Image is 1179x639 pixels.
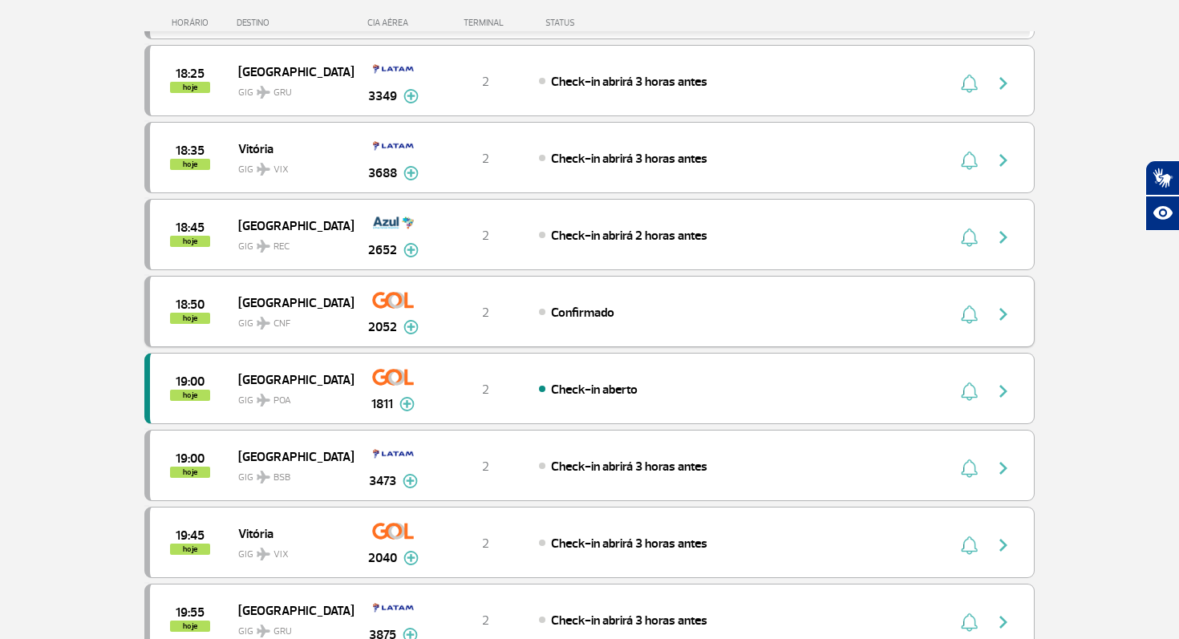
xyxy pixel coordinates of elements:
[257,240,270,253] img: destiny_airplane.svg
[368,317,397,337] span: 2052
[176,453,205,464] span: 2025-09-29 19:00:00
[238,539,341,562] span: GIG
[961,459,978,478] img: sino-painel-voo.svg
[170,467,210,478] span: hoje
[551,228,707,244] span: Check-in abrirá 2 horas antes
[482,151,489,167] span: 2
[176,376,205,387] span: 2025-09-29 19:00:00
[994,74,1013,93] img: seta-direita-painel-voo.svg
[170,390,210,401] span: hoje
[273,471,290,485] span: BSB
[482,613,489,629] span: 2
[170,544,210,555] span: hoje
[994,382,1013,401] img: seta-direita-painel-voo.svg
[238,369,341,390] span: [GEOGRAPHIC_DATA]
[176,607,205,618] span: 2025-09-29 19:55:00
[273,548,289,562] span: VIX
[403,166,419,180] img: mais-info-painel-voo.svg
[257,163,270,176] img: destiny_airplane.svg
[551,382,638,398] span: Check-in aberto
[1145,160,1179,231] div: Plugin de acessibilidade da Hand Talk.
[551,459,707,475] span: Check-in abrirá 3 horas antes
[482,228,489,244] span: 2
[273,163,289,177] span: VIX
[238,385,341,408] span: GIG
[994,459,1013,478] img: seta-direita-painel-voo.svg
[403,551,419,565] img: mais-info-painel-voo.svg
[368,164,397,183] span: 3688
[537,18,668,28] div: STATUS
[482,74,489,90] span: 2
[238,138,341,159] span: Vitória
[994,536,1013,555] img: seta-direita-painel-voo.svg
[551,613,707,629] span: Check-in abrirá 3 horas antes
[238,215,341,236] span: [GEOGRAPHIC_DATA]
[273,625,292,639] span: GRU
[238,600,341,621] span: [GEOGRAPHIC_DATA]
[238,308,341,331] span: GIG
[403,89,419,103] img: mais-info-painel-voo.svg
[368,548,397,568] span: 2040
[399,397,415,411] img: mais-info-painel-voo.svg
[170,313,210,324] span: hoje
[994,228,1013,247] img: seta-direita-painel-voo.svg
[257,625,270,637] img: destiny_airplane.svg
[368,87,397,106] span: 3349
[994,151,1013,170] img: seta-direita-painel-voo.svg
[238,61,341,82] span: [GEOGRAPHIC_DATA]
[1145,160,1179,196] button: Abrir tradutor de língua de sinais.
[551,305,614,321] span: Confirmado
[1145,196,1179,231] button: Abrir recursos assistivos.
[170,82,210,93] span: hoje
[403,474,418,488] img: mais-info-painel-voo.svg
[551,74,707,90] span: Check-in abrirá 3 horas antes
[238,616,341,639] span: GIG
[257,394,270,406] img: destiny_airplane.svg
[170,621,210,632] span: hoje
[257,86,270,99] img: destiny_airplane.svg
[238,292,341,313] span: [GEOGRAPHIC_DATA]
[961,382,978,401] img: sino-painel-voo.svg
[369,471,396,491] span: 3473
[433,18,537,28] div: TERMINAL
[368,241,397,260] span: 2652
[273,240,290,254] span: REC
[482,305,489,321] span: 2
[149,18,237,28] div: HORÁRIO
[961,536,978,555] img: sino-painel-voo.svg
[994,305,1013,324] img: seta-direita-painel-voo.svg
[482,382,489,398] span: 2
[176,222,205,233] span: 2025-09-29 18:45:00
[273,394,291,408] span: POA
[551,536,707,552] span: Check-in abrirá 3 horas antes
[176,530,205,541] span: 2025-09-29 19:45:00
[176,145,205,156] span: 2025-09-29 18:35:00
[273,86,292,100] span: GRU
[961,151,978,170] img: sino-painel-voo.svg
[961,74,978,93] img: sino-painel-voo.svg
[994,613,1013,632] img: seta-direita-painel-voo.svg
[176,68,205,79] span: 2025-09-29 18:25:00
[371,394,393,414] span: 1811
[238,231,341,254] span: GIG
[238,77,341,100] span: GIG
[238,462,341,485] span: GIG
[237,18,354,28] div: DESTINO
[170,236,210,247] span: hoje
[170,159,210,170] span: hoje
[238,523,341,544] span: Vitória
[238,446,341,467] span: [GEOGRAPHIC_DATA]
[961,613,978,632] img: sino-painel-voo.svg
[403,243,419,257] img: mais-info-painel-voo.svg
[257,471,270,483] img: destiny_airplane.svg
[551,151,707,167] span: Check-in abrirá 3 horas antes
[273,317,290,331] span: CNF
[482,459,489,475] span: 2
[353,18,433,28] div: CIA AÉREA
[238,154,341,177] span: GIG
[482,536,489,552] span: 2
[257,317,270,330] img: destiny_airplane.svg
[961,305,978,324] img: sino-painel-voo.svg
[257,548,270,560] img: destiny_airplane.svg
[961,228,978,247] img: sino-painel-voo.svg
